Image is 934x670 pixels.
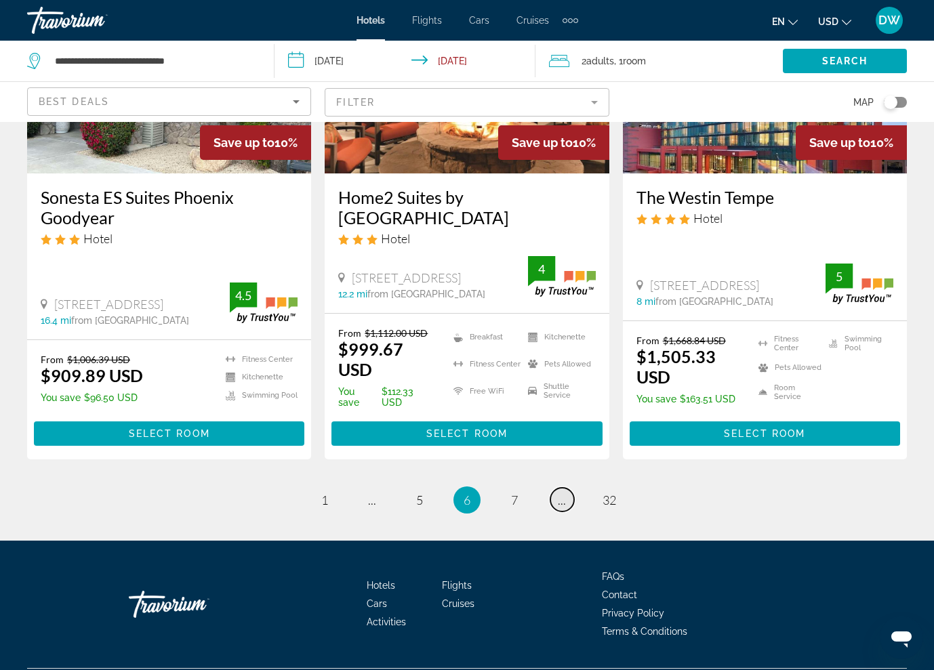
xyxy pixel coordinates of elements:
button: Change currency [818,12,851,31]
del: $1,006.39 USD [67,354,130,365]
div: 4 star Hotel [636,211,893,226]
span: You save [636,394,676,404]
li: Kitchenette [521,327,596,348]
div: 3 star Hotel [338,231,595,246]
button: Select Room [34,421,304,446]
span: 1 [321,493,328,507]
span: Save up to [214,135,275,150]
span: 7 [511,493,518,507]
li: Swimming Pool [822,335,893,352]
span: ... [558,493,566,507]
a: Cruises [442,598,474,609]
li: Room Service [752,383,823,401]
a: Terms & Conditions [602,626,687,637]
span: Select Room [724,428,805,439]
li: Shuttle Service [521,381,596,401]
button: Travelers: 2 adults, 0 children [535,41,783,81]
img: trustyou-badge.svg [528,256,596,296]
div: 5 [826,268,853,285]
a: Home2 Suites by [GEOGRAPHIC_DATA] [338,187,595,228]
span: From [636,335,659,346]
span: Room [623,56,646,66]
span: Select Room [426,428,508,439]
div: 10% [498,125,609,160]
a: Sonesta ES Suites Phoenix Goodyear [41,187,298,228]
span: from [GEOGRAPHIC_DATA] [367,289,485,299]
span: [STREET_ADDRESS] [352,270,461,285]
span: From [338,327,361,339]
span: Save up to [809,135,870,150]
del: $1,668.84 USD [663,335,726,346]
span: You save [41,392,81,403]
li: Free WiFi [447,381,521,401]
div: 3 star Hotel [41,231,298,246]
a: Privacy Policy [602,608,664,619]
iframe: Button to launch messaging window [880,616,923,659]
a: Select Room [34,424,304,439]
span: from [GEOGRAPHIC_DATA] [655,296,773,307]
span: 5 [416,493,423,507]
span: , 1 [614,51,646,70]
span: 8 mi [636,296,655,307]
button: Select Room [331,421,602,446]
ins: $999.67 USD [338,339,403,379]
div: 4 [528,261,555,277]
span: Save up to [512,135,573,150]
a: Travorium [129,584,264,625]
span: From [41,354,64,365]
p: $112.33 USD [338,386,436,408]
a: Cruises [516,15,549,26]
p: $163.51 USD [636,394,742,404]
a: The Westin Tempe [636,187,893,207]
div: 4.5 [230,287,257,303]
span: [STREET_ADDRESS] [650,278,759,293]
span: Select Room [129,428,210,439]
span: Hotel [693,211,723,226]
span: Hotel [381,231,410,246]
button: Change language [772,12,798,31]
span: 12.2 mi [338,289,367,299]
a: Travorium [27,3,163,38]
a: FAQs [602,571,624,582]
span: [STREET_ADDRESS] [54,297,163,312]
img: trustyou-badge.svg [826,264,893,303]
del: $1,112.00 USD [365,327,428,339]
span: en [772,16,785,27]
span: Map [853,93,874,112]
span: USD [818,16,838,27]
li: Fitness Center [447,354,521,375]
a: Select Room [331,424,602,439]
a: Activities [367,616,406,627]
div: 10% [796,125,907,160]
span: 16.4 mi [41,315,71,326]
a: Flights [442,580,472,591]
li: Swimming Pool [219,390,298,401]
span: Hotel [83,231,113,246]
a: Hotels [367,580,395,591]
span: from [GEOGRAPHIC_DATA] [71,315,189,326]
a: Cars [469,15,489,26]
button: Filter [325,87,609,117]
button: Select Room [630,421,900,446]
button: Toggle map [874,96,907,108]
button: Search [783,49,907,73]
nav: Pagination [27,486,907,514]
a: Flights [412,15,442,26]
p: $96.50 USD [41,392,143,403]
img: trustyou-badge.svg [230,282,298,322]
span: Cars [367,598,387,609]
span: ... [368,493,376,507]
span: DW [878,14,900,27]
